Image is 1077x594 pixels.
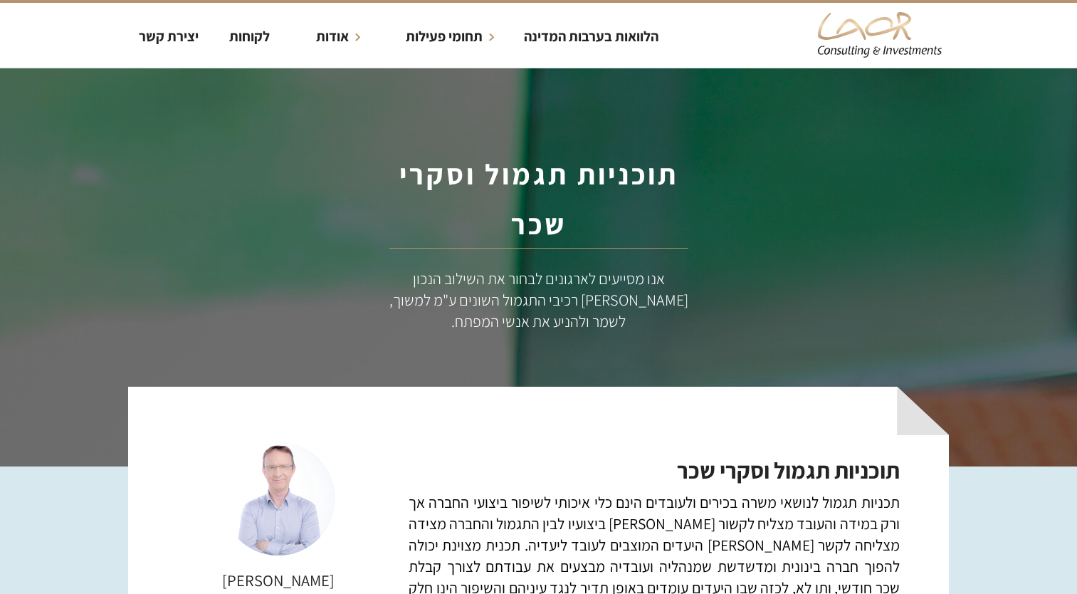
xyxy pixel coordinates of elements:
[389,149,688,249] h1: תוכניות תגמול וסקרי שכר
[389,268,688,332] div: אנו מסייעים לארגונים לבחור את השילוב הנכון [PERSON_NAME] רכיבי התגמול השונים ע"מ למשוך, לשמר ולהנ...
[316,27,349,46] strong: אודות
[139,26,199,47] div: יצירת קשר
[222,570,335,590] a: [PERSON_NAME]
[406,27,483,46] strong: תחומי פעילות​
[384,3,511,67] div: תחומי פעילות​
[816,3,944,67] a: home
[224,3,275,67] a: לקוחות
[677,455,900,485] strong: תוכניות תגמול וסקרי שכר
[524,26,658,47] div: הלוואות בערבות המדינה
[518,3,664,67] a: הלוואות בערבות המדינה
[295,3,377,67] div: אודות
[816,10,944,60] img: Laor Consulting & Investments Logo
[133,3,204,67] a: יצירת קשר
[229,26,270,47] div: לקוחות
